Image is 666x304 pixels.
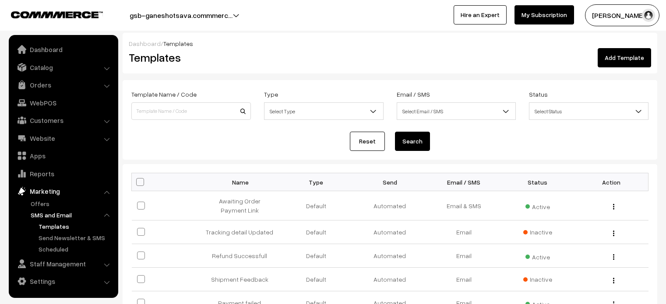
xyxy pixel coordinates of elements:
td: Tracking detail Updated [205,220,279,244]
a: Apps [11,148,115,164]
td: Awaiting Order Payment Link [205,191,279,220]
span: Inactive [523,275,552,284]
td: Email [427,220,501,244]
td: Default [279,244,353,268]
a: Orders [11,77,115,93]
span: Active [525,250,550,262]
td: Automated [353,191,427,220]
th: Email / SMS [427,173,501,191]
td: Automated [353,244,427,268]
a: Customers [11,112,115,128]
th: Status [500,173,574,191]
td: Default [279,268,353,291]
a: Hire an Expert [454,5,507,24]
th: Send [353,173,427,191]
th: Action [574,173,648,191]
a: WebPOS [11,95,115,111]
img: Menu [613,254,614,260]
label: Type [264,90,278,99]
td: Email & SMS [427,191,501,220]
td: Automated [353,220,427,244]
img: COMMMERCE [11,11,103,18]
span: Select Email / SMS [397,104,516,119]
img: Menu [613,231,614,236]
span: Inactive [523,227,552,237]
th: Name [205,173,279,191]
span: Select Status [529,104,648,119]
label: Email / SMS [397,90,430,99]
img: user [642,9,655,22]
h2: Templates [129,51,384,64]
a: Settings [11,273,115,289]
span: Select Status [529,102,648,120]
td: Default [279,220,353,244]
td: Automated [353,268,427,291]
a: Dashboard [11,42,115,57]
a: SMS and Email [28,210,115,220]
a: My Subscription [514,5,574,24]
a: Website [11,130,115,146]
td: Default [279,191,353,220]
a: Send Newsletter & SMS [36,233,115,242]
td: Email [427,244,501,268]
span: Select Type [264,102,384,120]
a: Templates [36,222,115,231]
span: Templates [163,40,193,47]
span: Select Email / SMS [397,102,516,120]
label: Status [529,90,548,99]
a: COMMMERCE [11,9,88,19]
td: Shipment Feedback [205,268,279,291]
input: Template Name / Code [131,102,251,120]
td: Email [427,268,501,291]
button: gsb-ganeshotsava.commmerc… [99,4,263,26]
img: Menu [613,204,614,210]
a: Offers [28,199,115,208]
td: Refund Successfull [205,244,279,268]
a: Reset [350,132,385,151]
a: Marketing [11,183,115,199]
a: Catalog [11,59,115,75]
button: [PERSON_NAME] [585,4,659,26]
span: Active [525,200,550,211]
button: Search [395,132,430,151]
a: Dashboard [129,40,161,47]
a: Scheduled [36,245,115,254]
a: Staff Management [11,256,115,272]
label: Template Name / Code [131,90,197,99]
a: Reports [11,166,115,182]
a: Add Template [598,48,651,67]
div: / [129,39,651,48]
img: Menu [613,278,614,283]
span: Select Type [264,104,383,119]
th: Type [279,173,353,191]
